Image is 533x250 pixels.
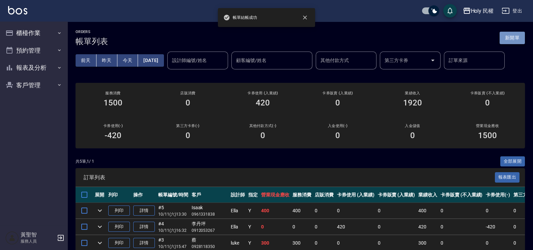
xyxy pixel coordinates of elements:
th: 業績收入 [417,187,439,203]
p: 共 5 筆, 1 / 1 [76,158,94,164]
button: 櫃檯作業 [3,24,65,42]
h3: 420 [256,98,270,107]
h3: -420 [105,131,121,140]
td: 0 [439,203,484,219]
td: 0 [376,219,417,235]
span: 帳單結帳成功 [223,14,257,21]
td: Y [247,219,259,235]
td: 0 [335,203,376,219]
button: 新開單 [500,32,525,44]
button: 登出 [499,5,525,17]
button: 客戶管理 [3,76,65,94]
span: 訂單列表 [84,174,495,181]
p: 0928118350 [192,244,227,250]
th: 店販消費 [313,187,335,203]
p: 0912053267 [192,227,227,233]
h5: 黃聖智 [21,231,55,238]
h3: 0 [410,131,415,140]
button: Holy 民權 [460,4,497,18]
h2: 卡券使用(-) [84,124,142,128]
button: close [298,10,312,25]
button: 今天 [117,54,138,67]
button: 全部展開 [500,156,525,167]
button: 列印 [108,206,130,216]
p: 10/11 (六) 13:30 [158,211,188,217]
td: 0 [484,203,512,219]
td: Y [247,203,259,219]
a: 新開單 [500,34,525,41]
p: 10/11 (六) 15:47 [158,244,188,250]
th: 指定 [247,187,259,203]
p: 0961331838 [192,211,227,217]
td: 420 [335,219,376,235]
h2: 店販消費 [159,91,217,95]
h2: ORDERS [76,30,108,34]
button: 列印 [108,238,130,248]
div: 李丹坪 [192,220,227,227]
a: 詳情 [133,222,155,232]
th: 卡券使用(-) [484,187,512,203]
th: 營業現金應收 [259,187,291,203]
button: 列印 [108,222,130,232]
td: 0 [439,219,484,235]
th: 卡券販賣 (不入業績) [439,187,484,203]
a: 詳情 [133,206,155,216]
button: Open [427,55,438,66]
th: 帳單編號/時間 [157,187,190,203]
button: 前天 [76,54,96,67]
div: Isaak [192,204,227,211]
h3: 0 [260,131,265,140]
td: Ella [229,203,247,219]
a: 報表匯出 [495,174,520,180]
td: -420 [484,219,512,235]
th: 客戶 [190,187,229,203]
td: 0 [313,219,335,235]
button: expand row [95,222,105,232]
h2: 業績收入 [383,91,442,95]
a: 詳情 [133,238,155,248]
h3: 1920 [403,98,422,107]
p: 服務人員 [21,238,55,244]
h2: 卡券販賣 (不入業績) [458,91,517,95]
button: [DATE] [138,54,164,67]
h2: 卡券使用 (入業績) [233,91,292,95]
button: expand row [95,206,105,216]
th: 展開 [93,187,107,203]
h3: 帳單列表 [76,37,108,46]
td: 0 [259,219,291,235]
td: 0 [291,219,313,235]
button: 昨天 [96,54,117,67]
th: 卡券販賣 (入業績) [376,187,417,203]
th: 服務消費 [291,187,313,203]
th: 操作 [132,187,157,203]
h3: 1500 [104,98,122,107]
h3: 1500 [478,131,497,140]
td: #5 [157,203,190,219]
td: 400 [291,203,313,219]
h2: 第三方卡券(-) [159,124,217,128]
div: Holy 民權 [471,7,494,15]
h2: 入金儲值 [383,124,442,128]
h3: 0 [335,98,340,107]
button: 預約管理 [3,42,65,59]
td: 400 [417,203,439,219]
h3: 0 [335,131,340,140]
td: 0 [376,203,417,219]
h2: 入金使用(-) [308,124,367,128]
p: 10/11 (六) 16:32 [158,227,188,233]
button: expand row [95,238,105,248]
td: 400 [259,203,291,219]
button: 報表匯出 [495,172,520,183]
h3: 服務消費 [84,91,142,95]
button: save [443,4,457,18]
td: 420 [417,219,439,235]
th: 卡券使用 (入業績) [335,187,376,203]
td: Ella [229,219,247,235]
h3: 0 [186,98,190,107]
button: 報表及分析 [3,59,65,76]
th: 列印 [107,187,132,203]
h2: 營業現金應收 [458,124,517,128]
div: 蔡 [192,237,227,244]
img: Logo [8,6,27,14]
th: 設計師 [229,187,247,203]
